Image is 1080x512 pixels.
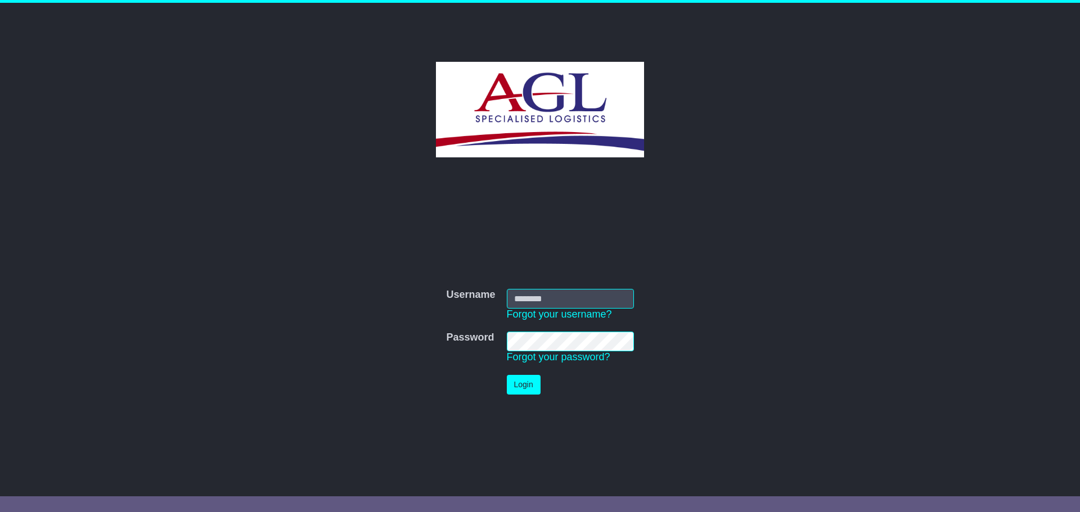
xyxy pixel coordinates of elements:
[507,309,612,320] a: Forgot your username?
[507,351,610,363] a: Forgot your password?
[436,62,643,157] img: AGL SPECIALISED LOGISTICS
[507,375,541,395] button: Login
[446,332,494,344] label: Password
[446,289,495,301] label: Username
